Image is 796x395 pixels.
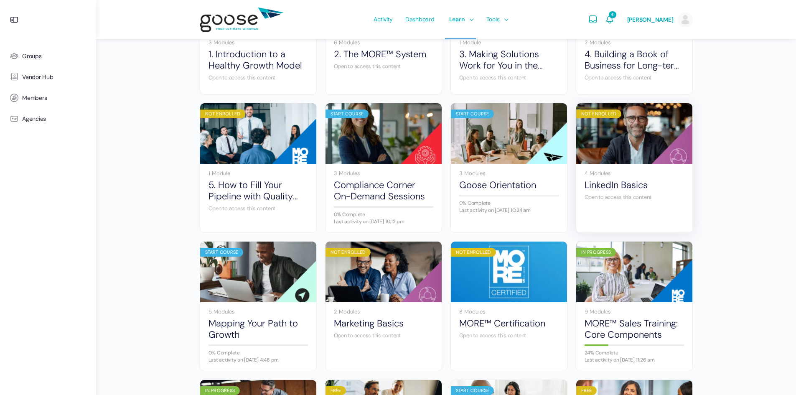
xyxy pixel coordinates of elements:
[200,248,244,257] div: Start Course
[334,309,433,314] div: 2 Modules
[326,103,442,164] a: Start Course
[334,48,433,60] a: 2. The MORE™ System
[576,110,622,118] div: Not Enrolled
[209,350,308,355] div: 0% Complete
[334,318,433,329] a: Marketing Basics
[4,108,92,129] a: Agencies
[459,74,559,82] div: Open to access this content
[200,103,316,164] a: Not Enrolled
[585,309,684,314] div: 9 Modules
[209,48,308,71] a: 1. Introduction to a Healthy Growth Model
[334,171,433,176] div: 3 Modules
[22,115,46,122] span: Agencies
[585,318,684,341] a: MORE™ Sales Training: Core Components
[459,208,559,213] div: Last activity on [DATE] 10:24 am
[585,179,684,191] a: LinkedIn Basics
[22,74,53,81] span: Vendor Hub
[576,103,692,164] a: Not Enrolled
[22,53,42,60] span: Groups
[576,248,616,257] div: In Progress
[585,40,684,45] div: 2 Modules
[576,242,692,302] a: In Progress
[459,40,559,45] div: 1 Module
[459,171,559,176] div: 3 Modules
[585,357,684,362] div: Last activity on [DATE] 11:26 am
[209,171,308,176] div: 1 Module
[209,179,308,202] a: 5. How to Fill Your Pipeline with Quality Prospects
[754,355,796,395] iframe: Chat Widget
[209,357,308,362] div: Last activity on [DATE] 4:46 pm
[209,309,308,314] div: 5 Modules
[200,242,316,302] a: Start Course
[459,48,559,71] a: 3. Making Solutions Work for You in the Sales Process
[459,309,559,314] div: 8 Modules
[334,40,433,45] div: 6 Modules
[451,248,496,257] div: Not Enrolled
[459,201,559,206] div: 0% Complete
[585,350,684,355] div: 24% Complete
[459,179,559,191] a: Goose Orientation
[334,332,433,339] div: Open to access this content
[585,74,684,82] div: Open to access this content
[4,87,92,108] a: Members
[4,66,92,87] a: Vendor Hub
[334,212,433,217] div: 0% Complete
[585,48,684,71] a: 4. Building a Book of Business for Long-term Growth
[4,46,92,66] a: Groups
[209,40,308,45] div: 3 Modules
[576,386,597,395] div: Free
[451,386,494,395] div: Start Course
[585,171,684,176] div: 4 Modules
[334,219,433,224] div: Last activity on [DATE] 10:12 pm
[326,110,369,118] div: Start Course
[585,194,684,201] div: Open to access this content
[326,386,346,395] div: Free
[326,248,371,257] div: Not Enrolled
[200,110,246,118] div: Not Enrolled
[627,16,674,23] span: [PERSON_NAME]
[334,179,433,202] a: Compliance Corner On-Demand Sessions
[451,110,494,118] div: Start Course
[609,11,616,18] span: 6
[200,386,240,395] div: In Progress
[459,332,559,339] div: Open to access this content
[209,74,308,82] div: Open to access this content
[209,205,308,212] div: Open to access this content
[326,242,442,302] a: Not Enrolled
[451,103,567,164] a: Start Course
[451,242,567,302] a: Not Enrolled
[22,94,47,102] span: Members
[209,318,308,341] a: Mapping Your Path to Growth
[459,318,559,329] a: MORE™ Certification
[334,63,433,70] div: Open to access this content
